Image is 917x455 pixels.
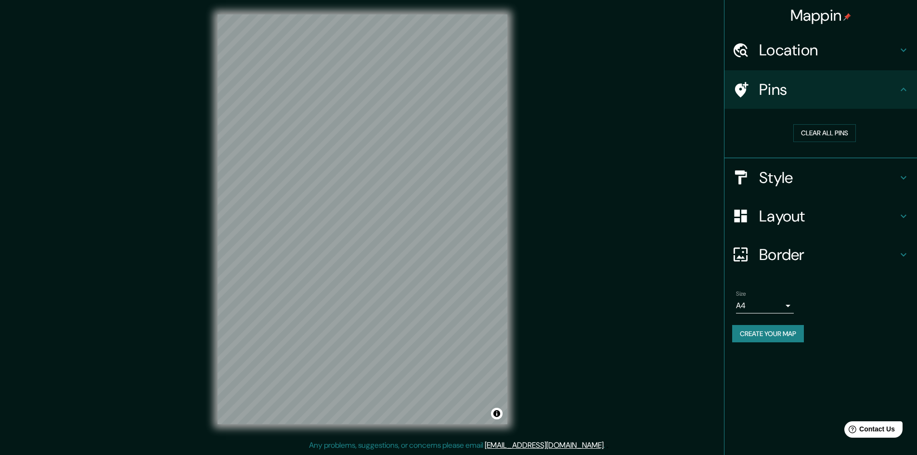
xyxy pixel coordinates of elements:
h4: Layout [759,207,898,226]
div: Pins [724,70,917,109]
div: Style [724,158,917,197]
canvas: Map [218,14,507,424]
label: Size [736,289,746,298]
div: . [605,440,607,451]
h4: Style [759,168,898,187]
h4: Pins [759,80,898,99]
p: Any problems, suggestions, or concerns please email . [309,440,605,451]
img: pin-icon.png [843,13,851,21]
h4: Location [759,40,898,60]
div: Border [724,235,917,274]
iframe: Help widget launcher [831,417,906,444]
button: Toggle attribution [491,408,503,419]
h4: Border [759,245,898,264]
div: . [607,440,608,451]
button: Clear all pins [793,124,856,142]
button: Create your map [732,325,804,343]
h4: Mappin [790,6,852,25]
div: A4 [736,298,794,313]
div: Layout [724,197,917,235]
a: [EMAIL_ADDRESS][DOMAIN_NAME] [485,440,604,450]
div: Location [724,31,917,69]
